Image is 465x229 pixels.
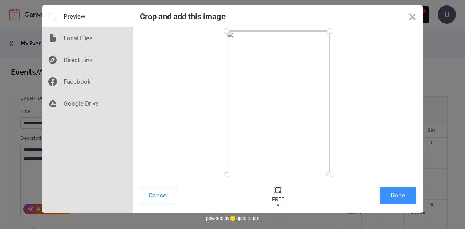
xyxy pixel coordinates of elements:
[229,216,259,221] a: uploadcare
[42,49,133,71] div: Direct Link
[42,27,133,49] div: Local Files
[42,5,133,27] div: Preview
[140,187,176,204] button: Cancel
[380,187,416,204] button: Done
[42,71,133,93] div: Facebook
[42,93,133,114] div: Google Drive
[206,213,259,224] div: powered by
[140,12,226,21] div: Crop and add this image
[401,5,423,27] button: Close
